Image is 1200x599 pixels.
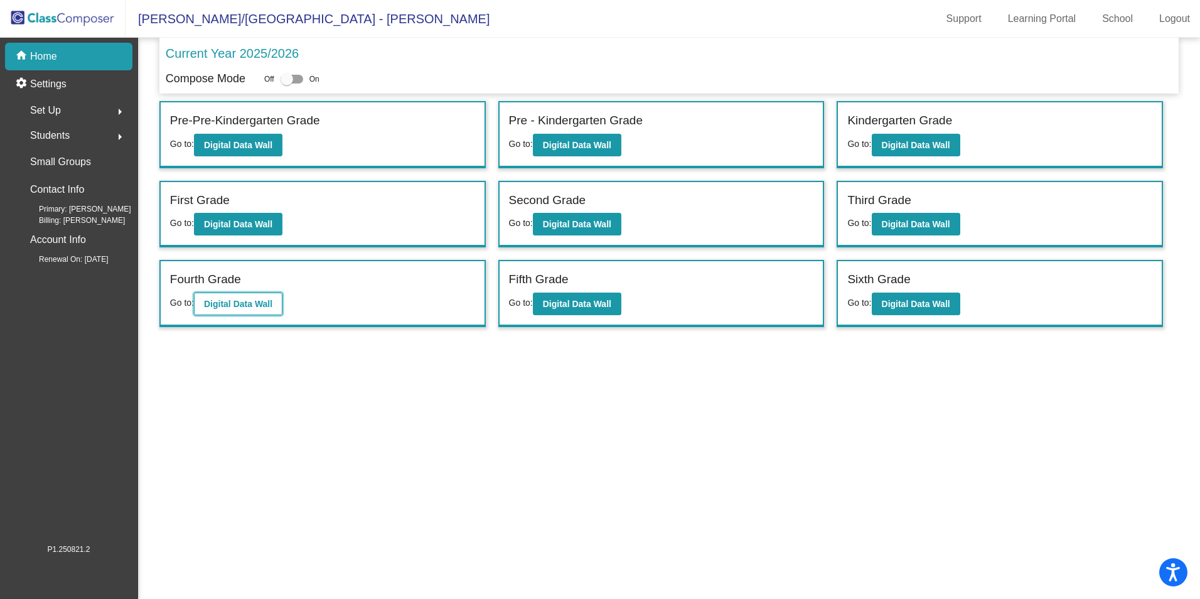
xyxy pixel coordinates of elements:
[872,134,960,156] button: Digital Data Wall
[533,134,621,156] button: Digital Data Wall
[30,231,86,249] p: Account Info
[126,9,490,29] span: [PERSON_NAME]/[GEOGRAPHIC_DATA] - [PERSON_NAME]
[264,73,274,85] span: Off
[543,140,611,150] b: Digital Data Wall
[112,129,127,144] mat-icon: arrow_right
[872,213,960,235] button: Digital Data Wall
[170,112,320,130] label: Pre-Pre-Kindergarten Grade
[112,104,127,119] mat-icon: arrow_right
[194,213,282,235] button: Digital Data Wall
[509,112,643,130] label: Pre - Kindergarten Grade
[533,213,621,235] button: Digital Data Wall
[15,77,30,92] mat-icon: settings
[30,153,91,171] p: Small Groups
[194,293,282,315] button: Digital Data Wall
[30,127,70,144] span: Students
[194,134,282,156] button: Digital Data Wall
[170,218,194,228] span: Go to:
[170,192,230,210] label: First Grade
[847,298,871,308] span: Go to:
[509,192,586,210] label: Second Grade
[19,203,131,215] span: Primary: [PERSON_NAME]
[1092,9,1143,29] a: School
[204,299,272,309] b: Digital Data Wall
[882,219,950,229] b: Digital Data Wall
[204,219,272,229] b: Digital Data Wall
[998,9,1086,29] a: Learning Portal
[15,49,30,64] mat-icon: home
[847,139,871,149] span: Go to:
[509,139,533,149] span: Go to:
[543,219,611,229] b: Digital Data Wall
[543,299,611,309] b: Digital Data Wall
[30,77,67,92] p: Settings
[30,181,84,198] p: Contact Info
[170,139,194,149] span: Go to:
[882,299,950,309] b: Digital Data Wall
[19,215,125,226] span: Billing: [PERSON_NAME]
[509,298,533,308] span: Go to:
[882,140,950,150] b: Digital Data Wall
[509,271,569,289] label: Fifth Grade
[847,218,871,228] span: Go to:
[872,293,960,315] button: Digital Data Wall
[30,102,61,119] span: Set Up
[170,271,241,289] label: Fourth Grade
[19,254,108,265] span: Renewal On: [DATE]
[533,293,621,315] button: Digital Data Wall
[509,218,533,228] span: Go to:
[166,70,245,87] p: Compose Mode
[30,49,57,64] p: Home
[936,9,992,29] a: Support
[204,140,272,150] b: Digital Data Wall
[847,192,911,210] label: Third Grade
[166,44,299,63] p: Current Year 2025/2026
[309,73,319,85] span: On
[170,298,194,308] span: Go to:
[847,271,910,289] label: Sixth Grade
[847,112,952,130] label: Kindergarten Grade
[1149,9,1200,29] a: Logout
